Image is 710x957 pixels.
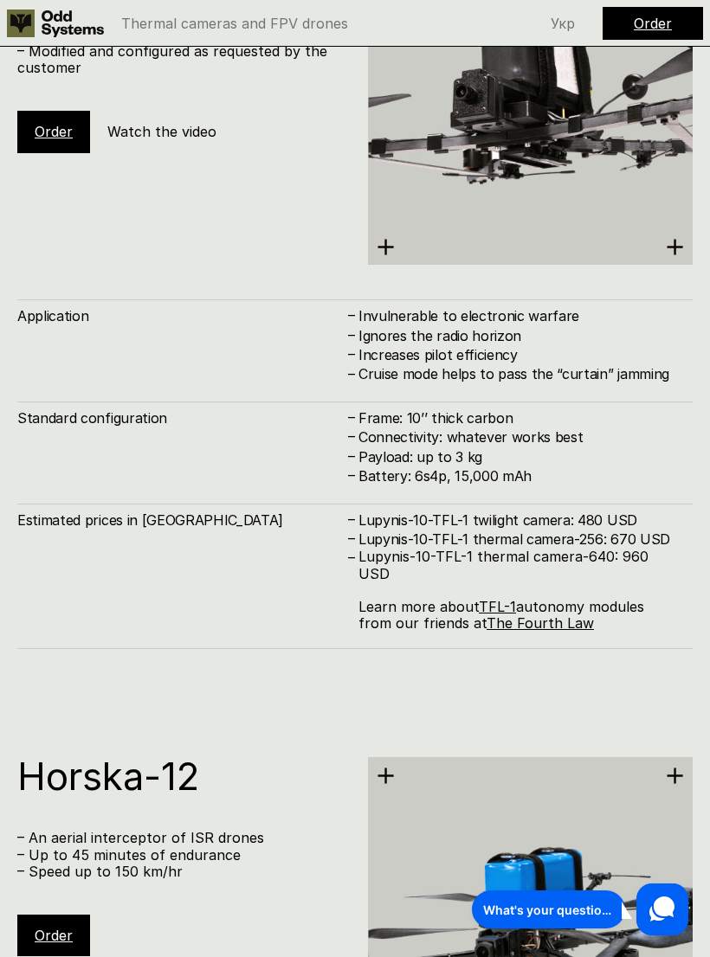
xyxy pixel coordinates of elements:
[17,408,346,427] h4: Standard configuration
[35,123,73,140] a: Order
[348,529,355,548] h4: –
[358,466,675,485] h4: Battery: 6s4p, 15,000 mAh
[17,830,342,846] p: – An aerial interceptor of ISR drones
[17,847,342,864] p: – Up to 45 minutes of endurance
[551,16,575,30] p: Укр
[479,598,516,615] a: TFL-1
[358,408,675,427] h4: Frame: 10’’ thick carbon
[348,548,355,567] h4: –
[17,43,342,76] p: – Modified and configured as requested by the customer
[107,122,216,141] h5: Watch the video
[348,408,355,427] h4: –
[358,530,675,549] h4: Lupynis-10-TFL-1 thermal camera-256: 670 USD
[17,757,342,795] h1: Horska-12
[358,427,675,446] h4: Connectivity: whatever works best
[358,306,675,325] h4: Invulnerable to electronic warfare
[487,614,594,632] a: The Fourth Law
[358,447,675,466] h4: Payload: up to 3 kg
[348,509,355,528] h4: –
[17,511,346,530] h4: Estimated prices in [GEOGRAPHIC_DATA]
[348,363,355,382] h4: –
[35,927,73,944] a: Order
[358,326,675,345] h4: Ignores the radio horizon
[121,16,348,30] p: Thermal cameras and FPV drones
[348,325,355,344] h4: –
[358,364,675,383] h4: Cruise mode helps to pass the “curtain” jamming
[634,15,672,32] a: Order
[348,344,355,363] h4: –
[468,879,693,940] iframe: HelpCrunch
[358,511,675,530] h4: Lupynis-10-TFL-1 twilight camera: 480 USD
[348,466,355,485] h4: –
[348,305,355,324] h4: –
[17,306,346,325] h4: Application
[348,427,355,446] h4: –
[358,345,675,364] h4: Increases pilot efficiency
[348,446,355,466] h4: –
[17,864,342,880] p: – Speed up to 150 km/hr
[358,549,675,632] p: Lupynis-10-TFL-1 thermal camera-640: 960 USD Learn more about autonomy modules from our friends at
